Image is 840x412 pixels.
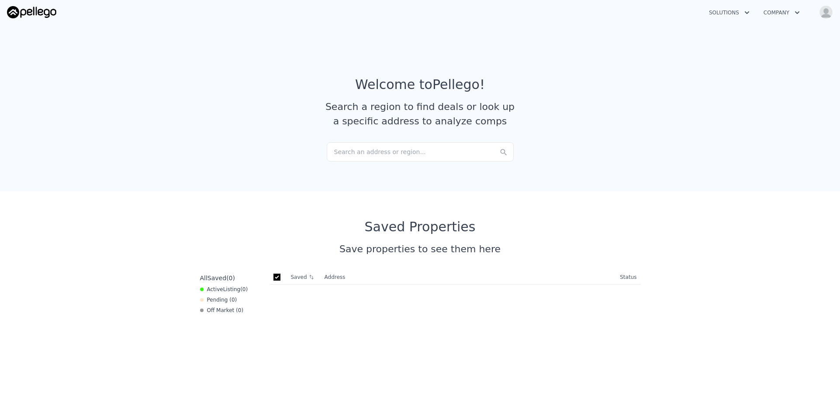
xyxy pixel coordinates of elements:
[207,286,248,293] span: Active ( 0 )
[200,274,235,282] div: All ( 0 )
[322,100,518,128] div: Search a region to find deals or look up a specific address to analyze comps
[287,270,321,284] th: Saved
[197,219,644,235] div: Saved Properties
[355,77,485,93] div: Welcome to Pellego !
[200,296,237,303] div: Pending ( 0 )
[757,5,807,21] button: Company
[321,270,617,285] th: Address
[7,6,56,18] img: Pellego
[702,5,757,21] button: Solutions
[200,307,244,314] div: Off Market ( 0 )
[616,270,640,285] th: Status
[197,242,644,256] div: Save properties to see them here
[819,5,833,19] img: avatar
[207,275,226,282] span: Saved
[223,286,241,292] span: Listing
[327,142,514,161] div: Search an address or region...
